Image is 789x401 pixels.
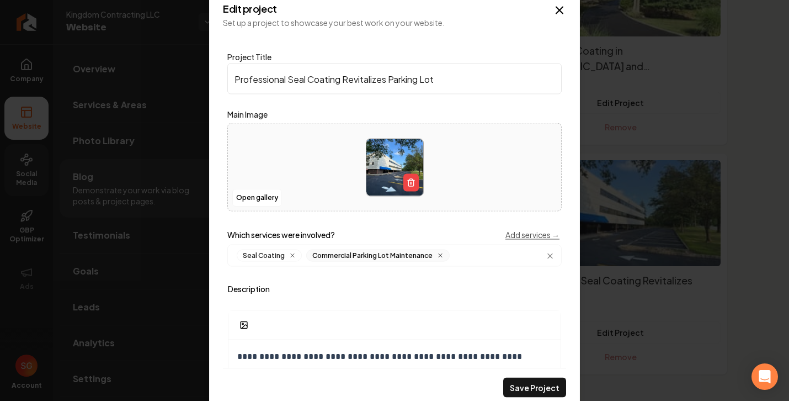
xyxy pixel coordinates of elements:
label: Which services were involved? [227,231,335,239]
button: Commercial Parking Lot Maintenance [306,250,450,262]
p: Set up a project to showcase your best work on your website. [223,17,566,28]
label: Main Image [227,108,562,121]
h2: Edit project [223,4,566,14]
button: Save Project [503,378,566,398]
button: Add Image [233,315,255,335]
input: Project Title [227,64,562,94]
label: Description [228,285,561,293]
button: Open gallery [232,189,282,207]
button: Seal Coating [237,250,302,262]
label: Project Title [227,52,271,62]
a: Add services → [505,229,559,240]
img: image [366,139,423,196]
